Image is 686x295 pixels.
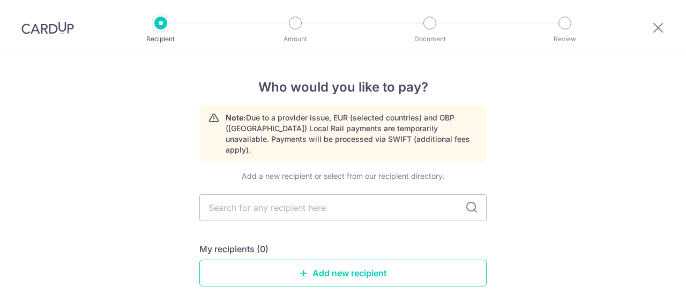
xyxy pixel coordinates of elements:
[199,78,487,97] h4: Who would you like to pay?
[390,34,469,44] p: Document
[21,21,74,34] img: CardUp
[199,194,487,221] input: Search for any recipient here
[226,112,478,155] p: Due to a provider issue, EUR (selected countries) and GBP ([GEOGRAPHIC_DATA]) Local Rail payments...
[525,34,605,44] p: Review
[226,113,246,122] strong: Note:
[617,263,675,290] iframe: Opens a widget where you can find more information
[256,34,335,44] p: Amount
[199,243,269,255] h5: My recipients (0)
[199,171,487,181] div: Add a new recipient or select from our recipient directory.
[199,260,487,286] a: Add new recipient
[121,34,200,44] p: Recipient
